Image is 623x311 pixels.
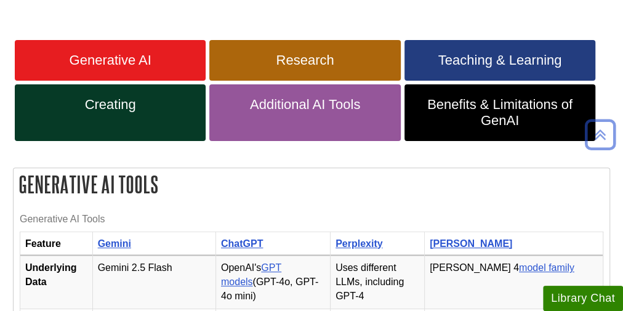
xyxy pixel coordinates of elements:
[330,256,424,309] td: Uses different LLMs, including GPT-4
[414,97,586,129] span: Benefits & Limitations of GenAI
[430,238,512,249] a: [PERSON_NAME]
[404,84,595,141] a: Benefits & Limitations of GenAI
[24,97,196,113] span: Creating
[209,40,400,81] a: Research
[98,238,131,249] a: Gemini
[215,256,330,309] td: OpenAI's (GPT-4o, GPT-4o mini)
[424,256,603,309] td: [PERSON_NAME] 4
[209,84,400,141] a: Additional AI Tools
[543,286,623,311] button: Library Chat
[24,52,196,68] span: Generative AI
[25,262,77,287] strong: Underlying Data
[404,40,595,81] a: Teaching & Learning
[14,168,609,201] h2: Generative AI Tools
[336,238,382,249] a: Perplexity
[219,52,391,68] span: Research
[581,126,620,143] a: Back to Top
[519,262,574,273] a: model family
[219,97,391,113] span: Additional AI Tools
[92,256,215,309] td: Gemini 2.5 Flash
[221,238,263,249] a: ChatGPT
[20,232,93,256] th: Feature
[414,52,586,68] span: Teaching & Learning
[15,40,206,81] a: Generative AI
[20,207,603,232] caption: Generative AI Tools
[15,84,206,141] a: Creating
